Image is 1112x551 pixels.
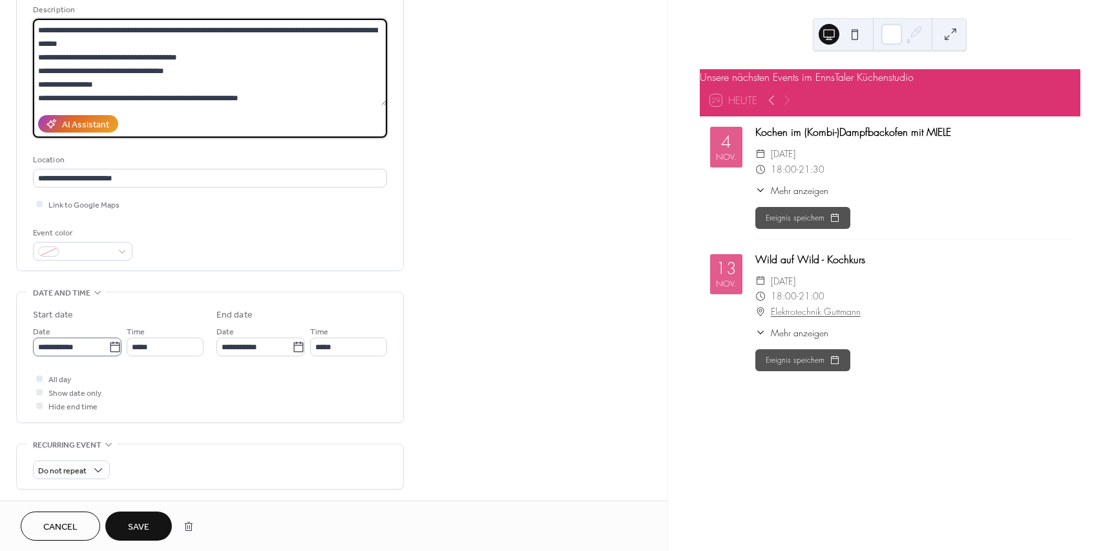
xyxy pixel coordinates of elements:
[755,349,850,371] button: Ereignis speichern
[33,286,90,300] span: Date and time
[700,69,1080,85] div: Unsere nächsten Events im EnnsTaler Küchenstudio
[105,512,172,541] button: Save
[771,184,828,197] span: Mehr anzeigen
[48,199,120,212] span: Link to Google Maps
[755,288,766,304] div: ​
[33,325,50,339] span: Date
[771,288,797,304] span: 18:00
[771,304,861,319] a: Elektrotechnik Guttmann
[48,373,71,387] span: All day
[216,325,234,339] span: Date
[799,162,824,177] span: 21:30
[716,153,737,161] div: Nov.
[755,184,766,197] div: ​
[33,308,73,322] div: Start date
[716,279,737,288] div: Nov.
[716,261,737,277] div: 13
[755,326,828,340] button: ​Mehr anzeigen
[48,387,101,400] span: Show date only
[797,162,799,177] span: -
[755,207,850,229] button: Ereignis speichern
[755,184,828,197] button: ​Mehr anzeigen
[755,326,766,340] div: ​
[38,464,87,479] span: Do not repeat
[21,512,100,541] button: Cancel
[33,226,130,240] div: Event color
[771,146,795,162] span: [DATE]
[310,325,328,339] span: Time
[755,124,1070,140] div: Kochen im (Kombi-)Dampfbackofen mit MIELE
[771,162,797,177] span: 18:00
[62,118,109,132] div: AI Assistant
[48,400,98,414] span: Hide end time
[43,521,78,534] span: Cancel
[38,115,118,133] button: AI Assistant
[755,162,766,177] div: ​
[771,274,795,289] span: [DATE]
[755,146,766,162] div: ​
[33,3,384,17] div: Description
[797,288,799,304] span: -
[216,308,253,322] div: End date
[755,304,766,319] div: ​
[33,153,384,167] div: Location
[721,134,731,150] div: 4
[33,438,101,452] span: Recurring event
[127,325,145,339] span: Time
[771,326,828,340] span: Mehr anzeigen
[799,288,824,304] span: 21:00
[128,521,149,534] span: Save
[755,274,766,289] div: ​
[755,252,1070,267] div: Wild auf Wild - Kochkurs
